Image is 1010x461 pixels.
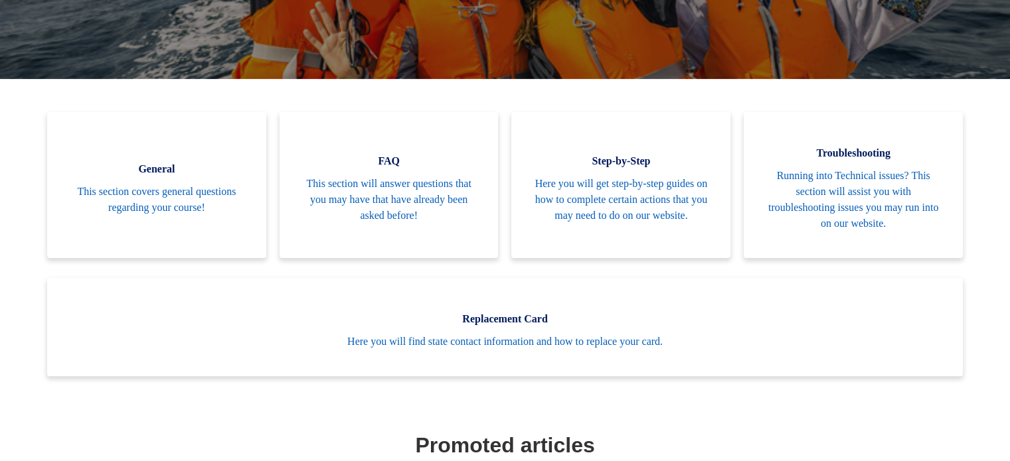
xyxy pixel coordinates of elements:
[67,161,246,177] span: General
[50,429,960,461] h1: Promoted articles
[67,311,943,327] span: Replacement Card
[47,112,266,258] a: General This section covers general questions regarding your course!
[764,168,943,231] span: Running into Technical issues? This section will assist you with troubleshooting issues you may r...
[764,145,943,161] span: Troubleshooting
[511,112,730,258] a: Step-by-Step Here you will get step-by-step guides on how to complete certain actions that you ma...
[47,278,963,376] a: Replacement Card Here you will find state contact information and how to replace your card.
[67,184,246,216] span: This section covers general questions regarding your course!
[280,112,499,258] a: FAQ This section will answer questions that you may have that have already been asked before!
[531,153,711,169] span: Step-by-Step
[67,334,943,350] span: Here you will find state contact information and how to replace your card.
[531,176,711,224] span: Here you will get step-by-step guides on how to complete certain actions that you may need to do ...
[744,112,963,258] a: Troubleshooting Running into Technical issues? This section will assist you with troubleshooting ...
[299,176,479,224] span: This section will answer questions that you may have that have already been asked before!
[299,153,479,169] span: FAQ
